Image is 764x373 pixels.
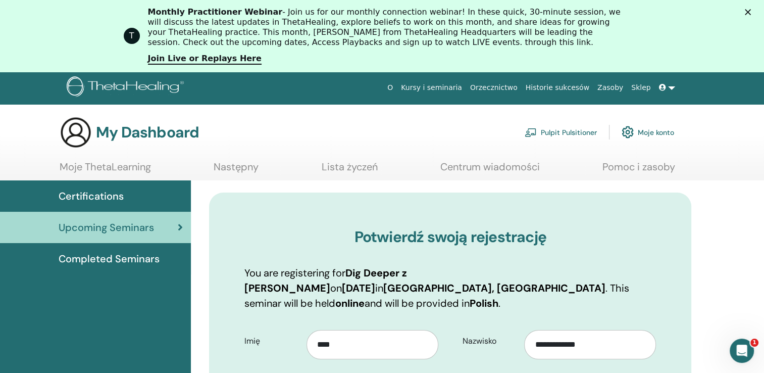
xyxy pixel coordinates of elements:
[525,128,537,137] img: chalkboard-teacher.svg
[322,161,378,180] a: Lista życzeń
[124,28,140,44] div: Profile image for ThetaHealing
[383,282,605,295] b: [GEOGRAPHIC_DATA], [GEOGRAPHIC_DATA]
[214,161,259,180] a: Następny
[148,7,625,48] div: - Join us for our monthly connection webinar! In these quick, 30-minute session, we will discuss ...
[244,228,656,246] h3: Potwierdź swoją rejestrację
[466,78,522,97] a: Orzecznictwo
[602,161,675,180] a: Pomoc i zasoby
[148,54,262,65] a: Join Live or Replays Here
[96,123,199,142] h3: My Dashboard
[383,78,397,97] a: O
[440,161,540,180] a: Centrum wiadomości
[59,220,154,235] span: Upcoming Seminars
[60,116,92,149] img: generic-user-icon.jpg
[627,78,654,97] a: Sklep
[67,76,187,99] img: logo.png
[148,7,283,17] b: Monthly Practitioner Webinar
[622,121,674,143] a: Moje konto
[244,265,656,311] p: You are registering for on in . This seminar will be held and will be provided in .
[59,189,124,204] span: Certifications
[750,339,758,347] span: 1
[59,251,160,266] span: Completed Seminars
[455,332,525,351] label: Nazwisko
[244,266,407,295] b: Dig Deeper z [PERSON_NAME]
[745,9,755,15] div: Zamknij
[60,161,151,180] a: Moje ThetaLearning
[397,78,466,97] a: Kursy i seminaria
[237,332,307,351] label: Imię
[593,78,627,97] a: Zasoby
[730,339,754,363] iframe: Intercom live chat
[622,123,634,141] img: cog.svg
[470,297,498,310] b: Polish
[335,297,365,310] b: online
[525,121,597,143] a: Pulpit Pulsitioner
[342,282,375,295] b: [DATE]
[522,78,593,97] a: Historie sukcesów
